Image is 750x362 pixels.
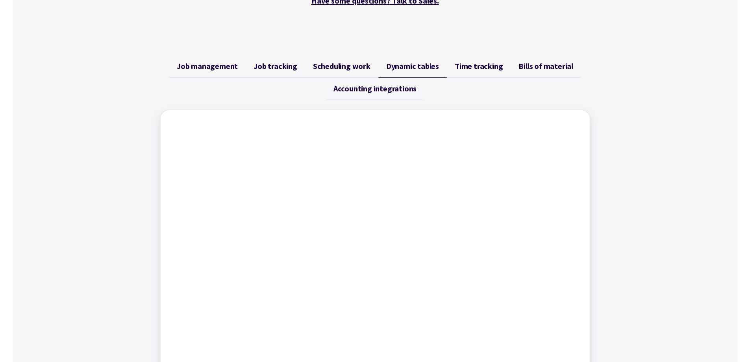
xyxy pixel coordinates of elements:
span: Accounting integrations [333,84,417,93]
span: Job tracking [254,61,297,71]
span: Bills of material [519,61,573,71]
iframe: Chat Widget [619,277,750,362]
span: Time tracking [455,61,503,71]
span: Job management [177,61,238,71]
span: Scheduling work [313,61,370,71]
span: Dynamic tables [386,61,439,71]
